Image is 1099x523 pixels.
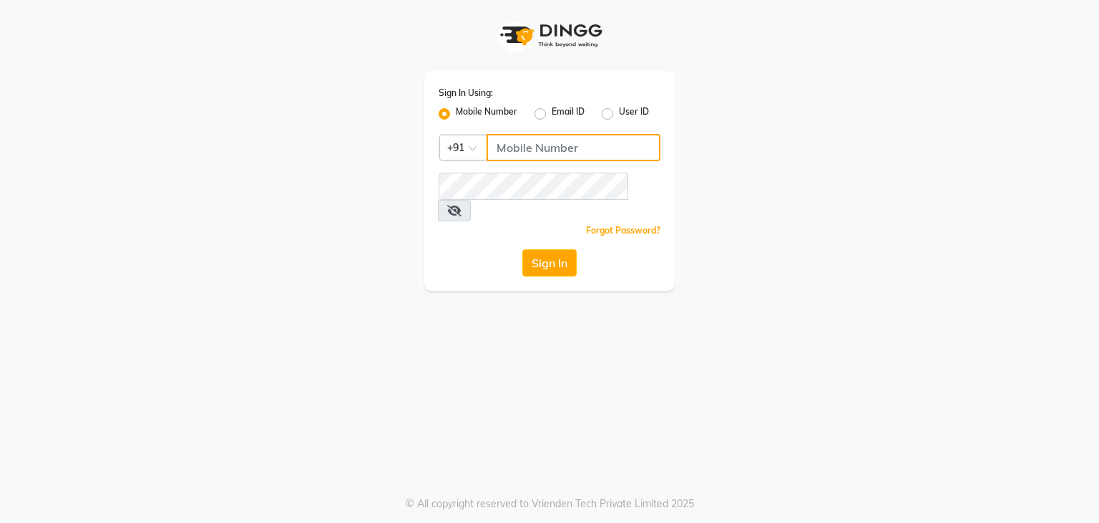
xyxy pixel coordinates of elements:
[552,105,585,123] label: Email ID
[586,225,660,236] a: Forgot Password?
[492,14,607,57] img: logo1.svg
[456,105,517,123] label: Mobile Number
[619,105,649,123] label: User ID
[487,134,660,161] input: Username
[439,87,493,100] label: Sign In Using:
[522,249,577,277] button: Sign In
[439,173,628,200] input: Username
